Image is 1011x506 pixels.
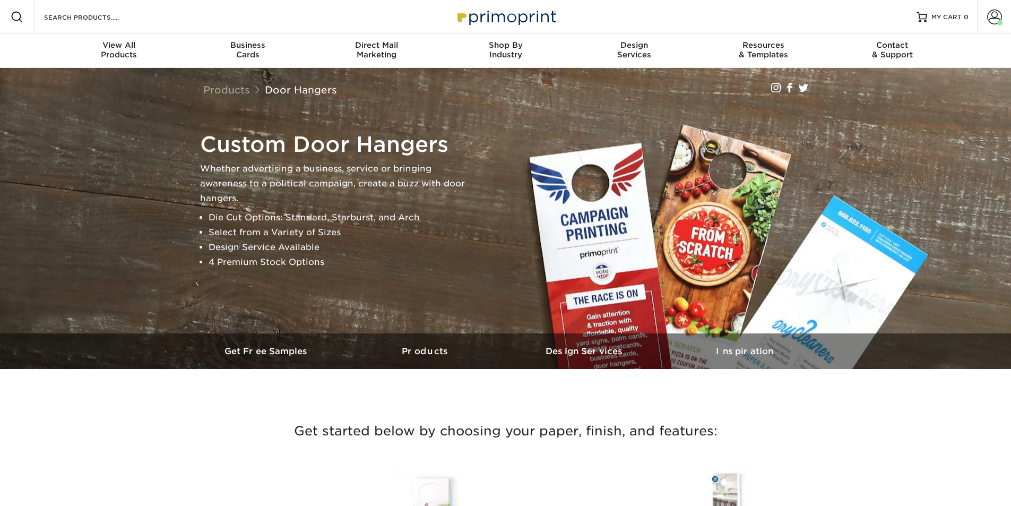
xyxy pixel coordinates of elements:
[931,13,962,22] span: MY CART
[699,34,828,68] a: Resources& Templates
[347,346,506,356] h3: Products
[200,161,465,206] p: Whether advertising a business, service or bringing awareness to a political campaign, create a b...
[183,40,312,50] span: Business
[441,40,570,59] div: Industry
[265,84,337,96] a: Door Hangers
[570,40,699,50] span: Design
[312,40,441,59] div: Marketing
[347,333,506,369] a: Products
[209,255,465,270] li: 4 Premium Stock Options
[183,40,312,59] div: Cards
[828,34,957,68] a: Contact& Support
[312,34,441,68] a: Direct MailMarketing
[55,40,184,59] div: Products
[964,13,969,21] span: 0
[699,40,828,50] span: Resources
[665,346,824,356] h3: Inspiration
[187,346,347,356] h3: Get Free Samples
[183,34,312,68] a: BusinessCards
[506,333,665,369] a: Design Services
[203,84,250,96] a: Products
[187,333,347,369] a: Get Free Samples
[209,210,465,225] li: Die Cut Options: Standard, Starburst, and Arch
[570,40,699,59] div: Services
[506,346,665,356] h3: Design Services
[453,5,559,28] img: Primoprint
[43,11,146,23] input: SEARCH PRODUCTS.....
[209,225,465,240] li: Select from a Variety of Sizes
[828,40,957,59] div: & Support
[195,407,816,455] h3: Get started below by choosing your paper, finish, and features:
[200,132,465,157] h1: Custom Door Hangers
[55,34,184,68] a: View AllProducts
[570,34,699,68] a: DesignServices
[209,240,465,255] li: Design Service Available
[828,40,957,50] span: Contact
[441,40,570,50] span: Shop By
[441,34,570,68] a: Shop ByIndustry
[55,40,184,50] span: View All
[312,40,441,50] span: Direct Mail
[665,333,824,369] a: Inspiration
[699,40,828,59] div: & Templates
